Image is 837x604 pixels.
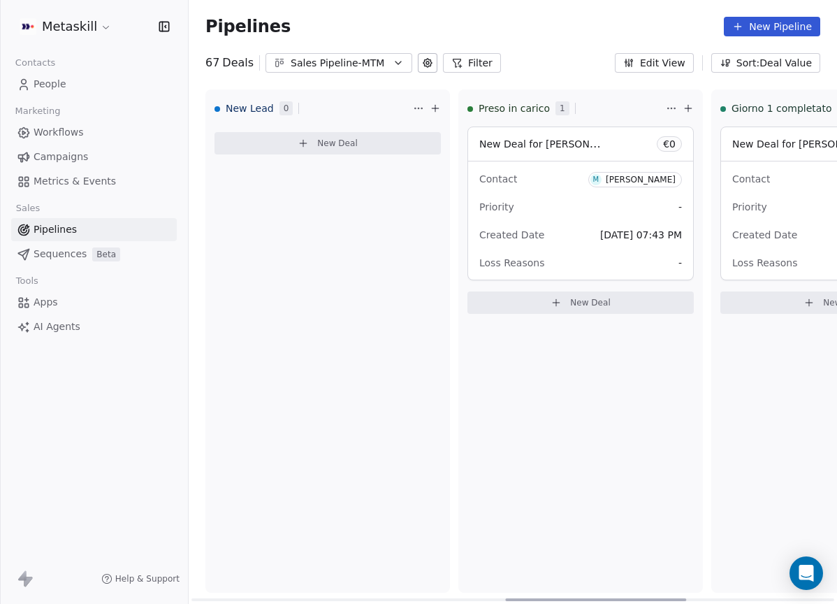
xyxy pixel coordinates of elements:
span: Loss Reasons [732,257,797,268]
span: Created Date [479,229,544,240]
span: Beta [92,247,120,261]
span: Contact [732,173,770,185]
span: New Deal for [PERSON_NAME] [479,137,627,150]
span: Sales [10,198,46,219]
span: - [678,256,682,270]
span: AI Agents [34,319,80,334]
button: New Pipeline [724,17,820,36]
a: Campaigns [11,145,177,168]
span: Contacts [9,52,61,73]
span: New Deal [570,297,611,308]
span: Metaskill [42,17,97,36]
span: New Lead [226,101,274,115]
div: Open Intercom Messenger [789,556,823,590]
div: 67 [205,55,254,71]
button: New Deal [214,132,441,154]
span: Giorno 1 completato [732,101,831,115]
a: SequencesBeta [11,243,177,266]
button: Edit View [615,53,694,73]
span: Tools [10,271,44,292]
span: People [34,77,66,92]
span: 0 [279,101,293,115]
span: Priority [479,201,514,213]
button: New Deal [467,292,694,314]
span: Deals [222,55,254,71]
a: Workflows [11,121,177,144]
span: Workflows [34,125,84,140]
span: New Deal [317,138,358,149]
span: Loss Reasons [479,257,544,268]
a: Apps [11,291,177,314]
span: Priority [732,201,767,213]
a: Help & Support [101,573,180,584]
div: [PERSON_NAME] [606,175,676,185]
a: Pipelines [11,218,177,241]
div: New Lead0 [214,90,410,127]
span: Sequences [34,247,87,261]
span: Campaigns [34,150,88,164]
span: Help & Support [115,573,180,584]
span: - [678,200,682,214]
span: Preso in carico [479,101,550,115]
span: 1 [555,101,569,115]
span: Pipelines [34,222,77,237]
a: People [11,73,177,96]
button: Filter [443,53,501,73]
span: Apps [34,295,58,310]
a: Metrics & Events [11,170,177,193]
span: € 0 [663,137,676,151]
span: [DATE] 07:43 PM [600,229,682,240]
button: Metaskill [17,15,115,38]
a: AI Agents [11,315,177,338]
span: Created Date [732,229,797,240]
span: Metrics & Events [34,174,116,189]
span: Pipelines [205,17,291,36]
div: M [593,174,599,185]
div: Sales Pipeline-MTM [291,56,387,71]
img: AVATAR%20METASKILL%20-%20Colori%20Positivo.png [20,18,36,35]
button: Sort: Deal Value [711,53,820,73]
div: Preso in carico1 [467,90,663,127]
div: New Deal for [PERSON_NAME]€0ContactM[PERSON_NAME]Priority-Created Date[DATE] 07:43 PMLoss Reasons- [467,127,694,280]
span: Contact [479,173,517,185]
span: Marketing [9,101,66,122]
